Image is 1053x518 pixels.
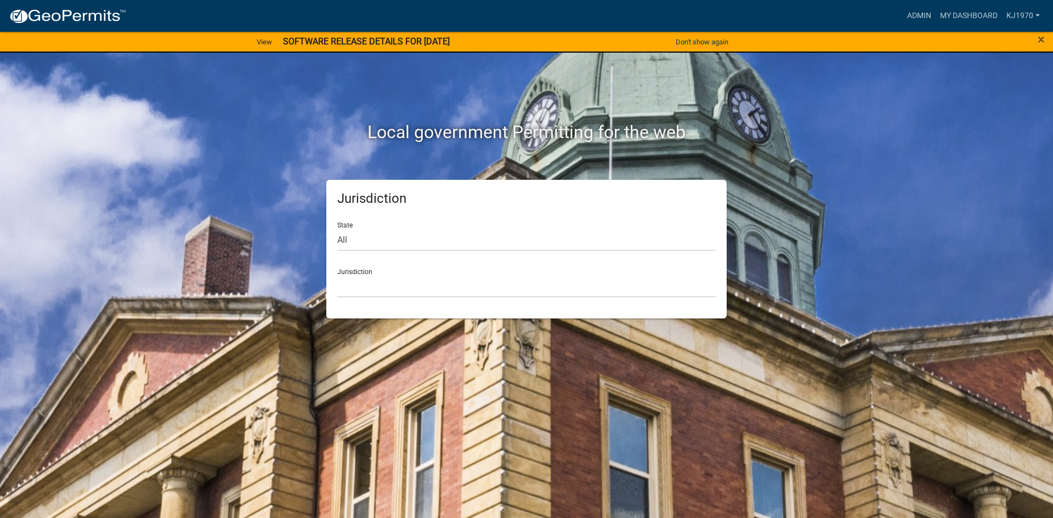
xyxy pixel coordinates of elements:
[337,191,716,207] h5: Jurisdiction
[283,36,450,47] strong: SOFTWARE RELEASE DETAILS FOR [DATE]
[903,5,936,26] a: Admin
[671,33,733,51] button: Don't show again
[252,33,276,51] a: View
[1038,33,1045,46] button: Close
[1002,5,1044,26] a: kj1970
[1038,32,1045,47] span: ×
[936,5,1002,26] a: My Dashboard
[222,122,831,143] h2: Local government Permitting for the web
